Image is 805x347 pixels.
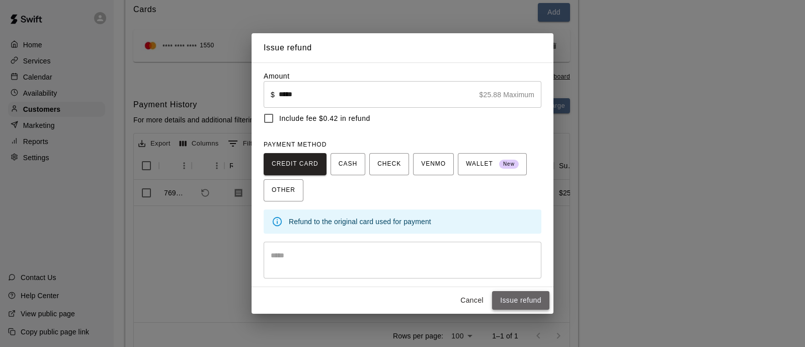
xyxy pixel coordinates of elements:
[289,213,533,231] div: Refund to the original card used for payment
[271,90,275,100] p: $
[264,179,303,201] button: OTHER
[279,113,370,124] span: Include fee $0.42 in refund
[252,33,553,62] h2: Issue refund
[264,141,327,148] span: PAYMENT METHOD
[272,182,295,198] span: OTHER
[377,156,401,172] span: CHECK
[458,153,527,175] button: WALLET New
[492,291,549,310] button: Issue refund
[339,156,357,172] span: CASH
[331,153,365,175] button: CASH
[466,156,519,172] span: WALLET
[456,291,488,310] button: Cancel
[421,156,446,172] span: VENMO
[272,156,318,172] span: CREDIT CARD
[479,90,534,100] p: $25.88 Maximum
[369,153,409,175] button: CHECK
[264,153,327,175] button: CREDIT CARD
[499,158,519,171] span: New
[413,153,454,175] button: VENMO
[264,72,290,80] label: Amount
